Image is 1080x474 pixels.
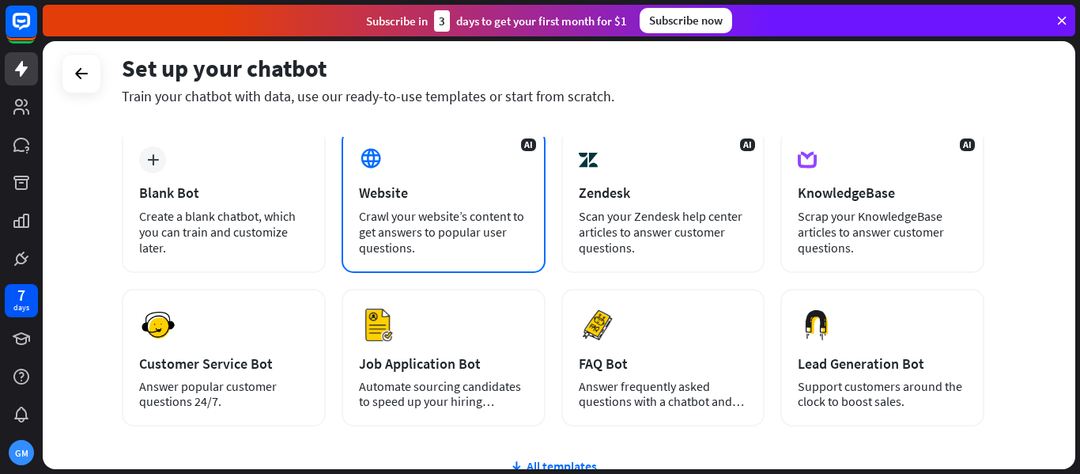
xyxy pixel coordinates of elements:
div: Support customers around the clock to boost sales. [798,379,967,409]
div: Job Application Bot [359,355,528,373]
a: 7 days [5,284,38,317]
div: Lead Generation Bot [798,355,967,373]
div: Customer Service Bot [139,355,308,373]
div: Create a blank chatbot, which you can train and customize later. [139,208,308,256]
span: AI [521,138,536,151]
div: FAQ Bot [579,355,748,373]
div: Scan your Zendesk help center articles to answer customer questions. [579,208,748,256]
div: GM [9,440,34,465]
div: Train your chatbot with data, use our ready-to-use templates or start from scratch. [122,87,984,105]
div: All templates [122,458,984,474]
span: AI [960,138,975,151]
span: AI [740,138,755,151]
div: Subscribe now [640,8,732,33]
div: Subscribe in days to get your first month for $1 [366,10,627,32]
i: plus [147,154,159,165]
div: KnowledgeBase [798,184,967,202]
div: Scrap your KnowledgeBase articles to answer customer questions. [798,208,967,256]
div: Automate sourcing candidates to speed up your hiring process. [359,379,528,409]
div: Website [359,184,528,202]
div: Zendesk [579,184,748,202]
div: Answer popular customer questions 24/7. [139,379,308,409]
div: Answer frequently asked questions with a chatbot and save your time. [579,379,748,409]
div: Blank Bot [139,184,308,202]
button: Open LiveChat chat widget [13,6,60,54]
div: 3 [434,10,450,32]
div: days [13,302,29,313]
div: Crawl your website’s content to get answers to popular user questions. [359,208,528,256]
div: Set up your chatbot [122,53,984,83]
div: 7 [17,288,25,302]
